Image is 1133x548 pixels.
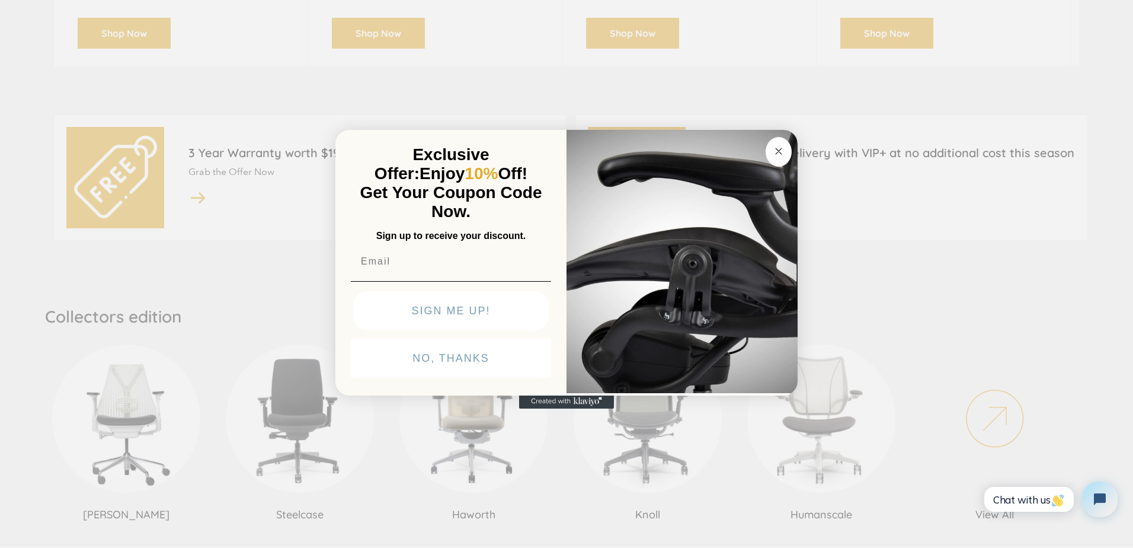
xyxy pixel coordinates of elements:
[519,394,614,409] a: Created with Klaviyo - opens in a new tab
[351,281,551,282] img: underline
[351,339,551,378] button: NO, THANKS
[351,250,551,273] input: Email
[971,471,1128,527] iframe: Tidio Chat
[420,164,527,183] span: Enjoy Off!
[566,128,798,393] img: 92d77583-a095-41f6-84e7-858462e0427a.jpeg
[353,291,549,330] button: SIGN ME UP!
[375,145,489,183] span: Exclusive Offer:
[465,164,498,183] span: 10%
[376,231,526,241] span: Sign up to receive your discount.
[360,183,542,221] span: Get Your Coupon Code Now.
[766,137,792,167] button: Close dialog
